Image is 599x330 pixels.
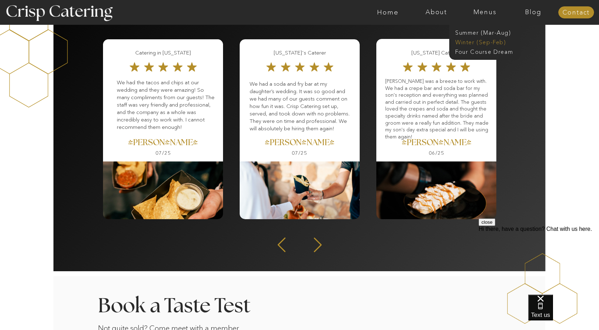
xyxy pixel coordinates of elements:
[461,9,509,16] a: Menus
[364,9,412,16] a: Home
[98,296,269,314] h3: Book a Taste Test
[455,48,519,55] a: Four Course Dream
[250,80,353,143] p: We had a soda and fry bar at my daughter’s wedding. It was so good and we had many of our guests ...
[509,9,558,16] a: Blog
[279,150,320,157] h3: 07/25
[479,218,599,303] iframe: podium webchat widget prompt
[387,49,486,57] h3: [US_STATE] Catering
[92,138,234,149] a: [PERSON_NAME]
[558,9,594,16] a: Contact
[455,38,513,45] a: Winter (Sep-Feb)
[455,29,519,35] a: Summer (Mar-Aug)
[143,150,183,157] h3: 07/25
[366,138,508,149] a: [PERSON_NAME]
[117,79,216,135] p: We had the tacos and chips at our wedding and they were amazing! So many compliments from our gue...
[114,49,212,57] h3: Catering in [US_STATE]
[229,138,371,149] a: [PERSON_NAME]
[385,78,489,135] p: [PERSON_NAME] was a breeze to work with. We had a crepe bar and soda bar for my son's reception a...
[250,49,349,57] h3: [US_STATE]'s Caterer
[412,9,461,16] a: About
[528,295,599,330] iframe: podium webchat widget bubble
[416,150,457,157] h3: 06/25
